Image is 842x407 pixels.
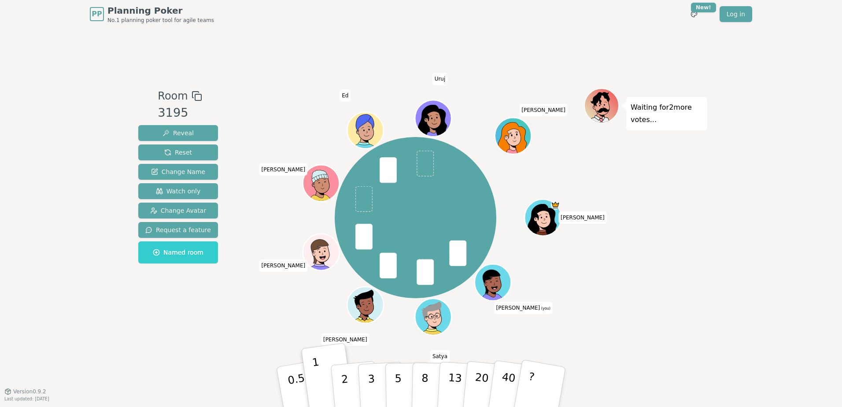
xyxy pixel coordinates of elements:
[107,17,214,24] span: No.1 planning poker tool for agile teams
[259,259,307,272] span: Click to change your name
[138,241,218,263] button: Named room
[691,3,716,12] div: New!
[558,211,607,224] span: Click to change your name
[311,356,325,404] p: 1
[158,88,188,104] span: Room
[138,144,218,160] button: Reset
[138,164,218,180] button: Change Name
[153,248,203,257] span: Named room
[4,388,46,395] button: Version0.9.2
[150,206,207,215] span: Change Avatar
[145,226,211,234] span: Request a feature
[138,222,218,238] button: Request a feature
[550,200,560,210] span: Nancy is the host
[720,6,752,22] a: Log in
[13,388,46,395] span: Version 0.9.2
[432,73,448,85] span: Click to change your name
[92,9,102,19] span: PP
[107,4,214,17] span: Planning Poker
[162,129,194,137] span: Reveal
[138,203,218,218] button: Change Avatar
[156,187,201,196] span: Watch only
[90,4,214,24] a: PPPlanning PokerNo.1 planning poker tool for agile teams
[4,396,49,401] span: Last updated: [DATE]
[164,148,192,157] span: Reset
[519,104,568,116] span: Click to change your name
[686,6,702,22] button: New!
[340,89,351,102] span: Click to change your name
[494,302,553,314] span: Click to change your name
[138,183,218,199] button: Watch only
[631,101,703,126] p: Waiting for 2 more votes...
[430,350,450,363] span: Click to change your name
[151,167,205,176] span: Change Name
[158,104,202,122] div: 3195
[476,265,510,300] button: Click to change your avatar
[321,333,369,346] span: Click to change your name
[138,125,218,141] button: Reveal
[540,307,550,311] span: (you)
[259,163,307,176] span: Click to change your name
